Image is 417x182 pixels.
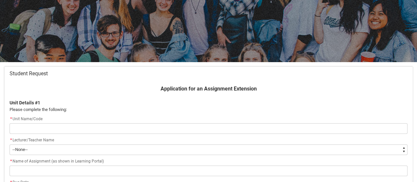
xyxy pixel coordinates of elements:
[10,106,407,113] p: Please complete the following:
[10,100,40,105] b: Unit Details #1
[10,117,43,121] span: Unit Name/Code
[10,117,12,121] abbr: required
[10,138,12,142] abbr: required
[10,70,48,77] span: Student Request
[161,86,257,92] b: Application for an Assignment Extension
[13,138,54,142] span: Lecturer/Teacher Name
[10,159,104,164] span: Name of Assignment (as shown in Learning Portal)
[10,159,12,164] abbr: required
